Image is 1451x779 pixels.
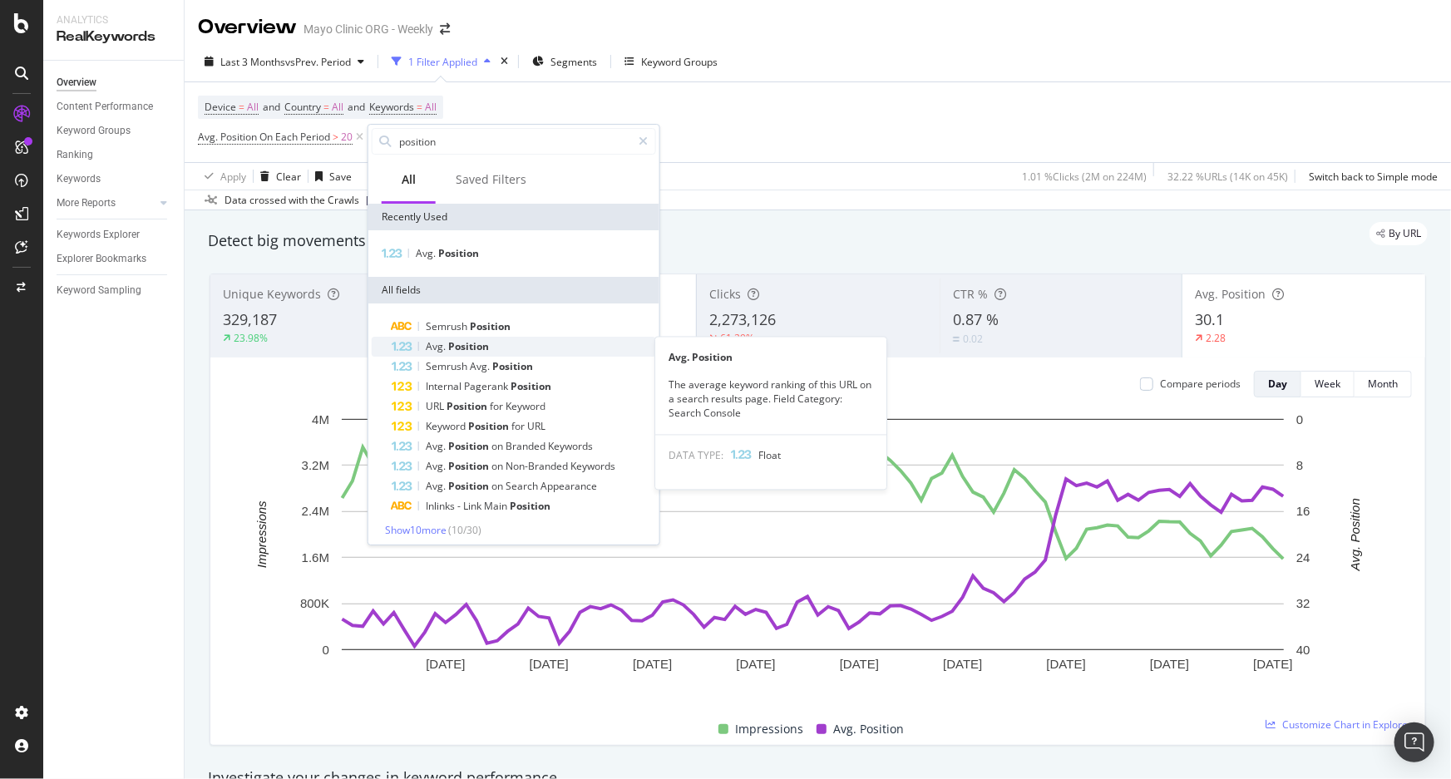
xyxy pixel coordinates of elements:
button: Day [1254,371,1301,397]
text: 16 [1296,505,1310,519]
span: Position [448,479,491,493]
span: DATA TYPE: [669,448,723,462]
button: Clear [254,163,301,190]
a: Keywords Explorer [57,226,172,244]
span: Position [448,339,489,353]
span: Show 10 more [385,523,447,537]
text: [DATE] [426,657,465,671]
span: Position [470,319,511,333]
div: All fields [368,277,659,303]
text: [DATE] [840,657,879,671]
span: Avg. [470,359,492,373]
span: Avg. [426,339,448,353]
text: Impressions [254,500,269,568]
div: RealKeywords [57,27,170,47]
span: = [417,100,422,114]
text: 40 [1296,643,1310,657]
a: Explorer Bookmarks [57,250,172,268]
a: Overview [57,74,172,91]
span: All [425,96,437,119]
span: 0.87 % [953,309,999,329]
span: Position [468,419,511,433]
span: Country [284,100,321,114]
span: 2,273,126 [709,309,776,329]
a: Keywords [57,170,172,188]
div: Data crossed with the Crawls [225,193,359,208]
span: CTR % [953,286,988,302]
div: Recently Used [368,204,659,230]
div: 0.02 [963,332,983,346]
text: [DATE] [530,657,569,671]
text: [DATE] [1253,657,1292,671]
span: 30.1 [1195,309,1224,329]
div: Overview [198,13,297,42]
text: 0 [1296,412,1303,426]
div: arrow-right-arrow-left [440,23,450,35]
span: for [490,399,506,413]
span: Internal [426,379,464,393]
span: Keyword [426,419,468,433]
span: Position [511,379,551,393]
span: on [491,459,506,473]
div: Open Intercom Messenger [1394,722,1434,762]
span: on [491,479,506,493]
div: 32.22 % URLs ( 14K on 45K ) [1167,170,1288,184]
span: All [332,96,343,119]
div: All [402,171,416,188]
text: 0 [323,643,329,657]
span: Keyword [506,399,545,413]
text: [DATE] [943,657,982,671]
button: Apply [198,163,246,190]
span: 20 [341,126,353,149]
text: 8 [1296,458,1303,472]
span: Avg. Position [833,719,904,739]
div: Keywords Explorer [57,226,140,244]
div: The average keyword ranking of this URL on a search results page. Field Category: Search Console [655,378,886,421]
input: Search by field name [397,129,631,154]
span: Keywords [369,100,414,114]
text: 800K [300,596,329,610]
span: Position [448,459,491,473]
div: Keyword Sampling [57,282,141,299]
div: More Reports [57,195,116,212]
a: Keyword Groups [57,122,172,140]
button: Switch back to Simple mode [1302,163,1438,190]
text: [DATE] [736,657,775,671]
div: times [497,53,511,70]
span: Inlinks [426,499,457,513]
span: All [247,96,259,119]
span: on [491,439,506,453]
text: [DATE] [1150,657,1189,671]
span: Avg. [426,479,448,493]
text: [DATE] [633,657,672,671]
span: and [263,100,280,114]
span: Pagerank [464,379,511,393]
text: 24 [1296,550,1310,565]
div: 1 Filter Applied [408,55,477,69]
button: [DATE] [359,190,418,210]
div: Explorer Bookmarks [57,250,146,268]
div: Switch back to Simple mode [1309,170,1438,184]
span: URL [527,419,545,433]
div: Keyword Groups [641,55,718,69]
a: More Reports [57,195,155,212]
div: Apply [220,170,246,184]
a: Ranking [57,146,172,164]
div: 23.98% [234,331,268,345]
text: [DATE] [1047,657,1086,671]
span: > [333,130,338,144]
text: 1.6M [302,550,329,565]
div: Keyword Groups [57,122,131,140]
div: Ranking [57,146,93,164]
button: 1 Filter Applied [385,48,497,75]
span: Position [492,359,533,373]
button: Week [1301,371,1355,397]
text: Avg. Position [1349,498,1363,571]
span: ( 10 / 30 ) [448,523,481,537]
span: Float [758,448,781,462]
span: Avg. [416,246,438,260]
span: Position [510,499,550,513]
span: Keywords [548,439,593,453]
span: - [457,499,463,513]
span: vs Prev. Period [285,55,351,69]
